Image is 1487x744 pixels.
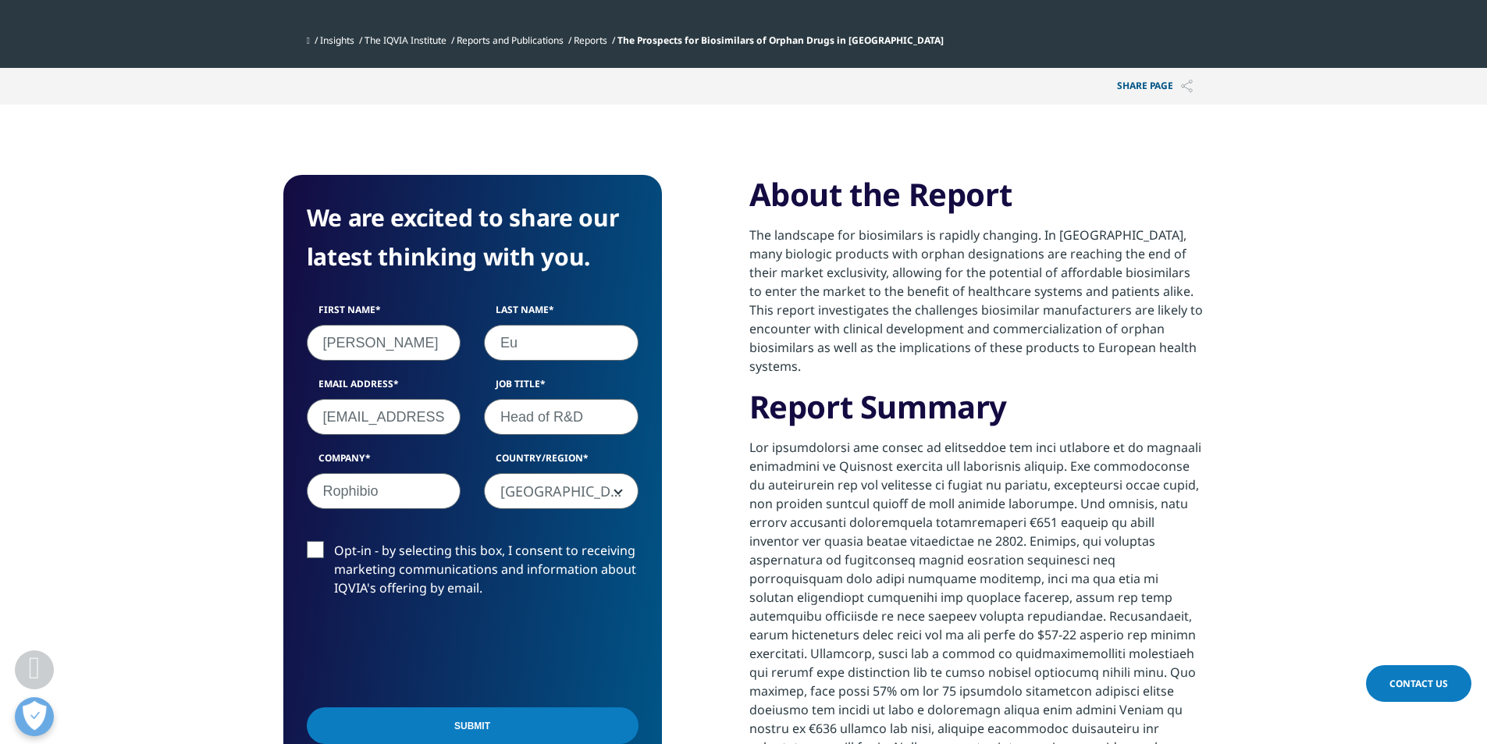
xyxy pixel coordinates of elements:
h3: About the Report [749,175,1204,226]
button: Share PAGEShare PAGE [1105,68,1204,105]
a: Reports and Publications [457,34,564,47]
h3: Report Summary [749,387,1204,438]
img: Share PAGE [1181,80,1193,93]
label: Email Address [307,377,461,399]
a: Insights [320,34,354,47]
label: Company [307,451,461,473]
label: Country/Region [484,451,639,473]
label: Job Title [484,377,639,399]
iframe: reCAPTCHA [307,622,544,683]
span: Contact Us [1389,677,1448,690]
a: The IQVIA Institute [365,34,446,47]
h4: We are excited to share our latest thinking with you. [307,198,639,276]
span: South Korea [484,473,639,509]
p: The landscape for biosimilars is rapidly changing. In [GEOGRAPHIC_DATA], many biologic products w... [749,226,1204,387]
a: Reports [574,34,607,47]
span: The Prospects for Biosimilars of Orphan Drugs in [GEOGRAPHIC_DATA] [617,34,944,47]
label: First Name [307,303,461,325]
label: Opt-in - by selecting this box, I consent to receiving marketing communications and information a... [307,541,639,606]
a: Contact Us [1366,665,1471,702]
p: Share PAGE [1105,68,1204,105]
input: Submit [307,707,639,744]
span: South Korea [485,474,638,510]
button: 개방형 기본 설정 [15,697,54,736]
label: Last Name [484,303,639,325]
